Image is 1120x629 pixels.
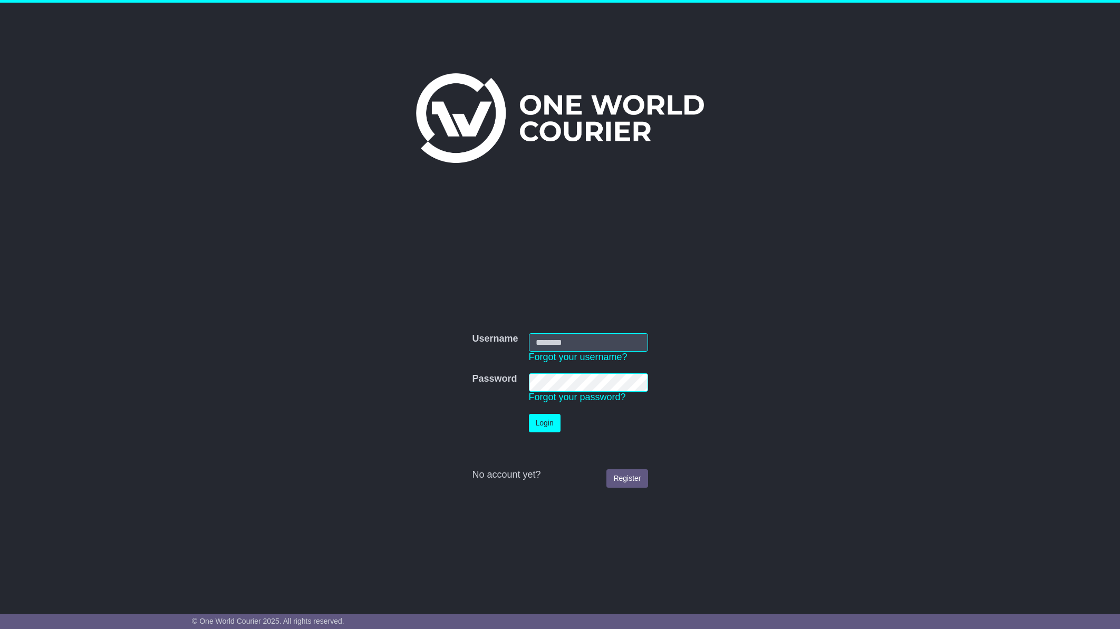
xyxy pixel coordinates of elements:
[529,392,626,402] a: Forgot your password?
[472,373,517,385] label: Password
[472,469,648,481] div: No account yet?
[606,469,648,488] a: Register
[529,414,561,432] button: Login
[472,333,518,345] label: Username
[192,617,344,625] span: © One World Courier 2025. All rights reserved.
[529,352,627,362] a: Forgot your username?
[416,73,704,163] img: One World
